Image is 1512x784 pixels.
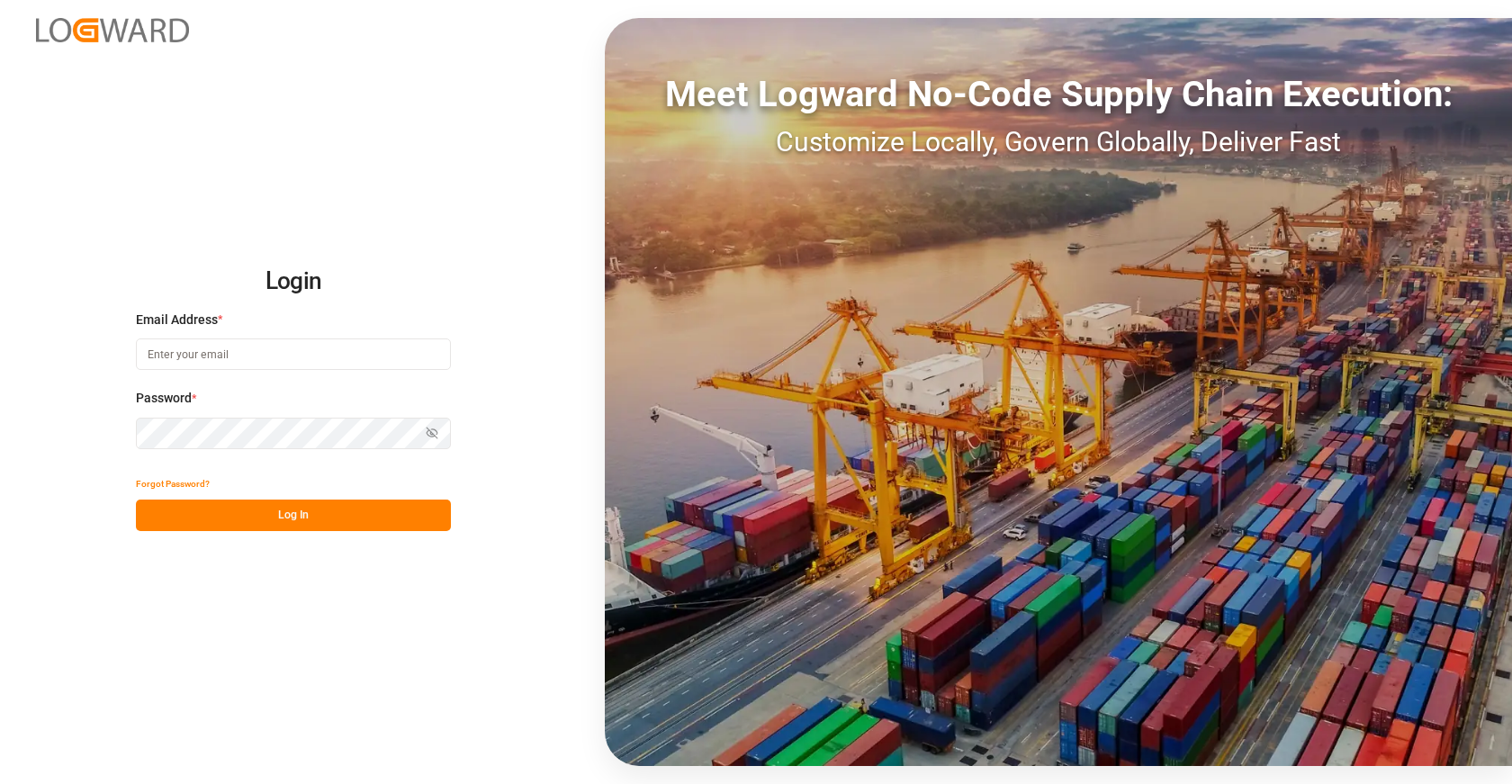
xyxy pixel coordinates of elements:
span: Password [136,389,192,408]
div: Customize Locally, Govern Globally, Deliver Fast [605,122,1512,162]
input: Enter your email [136,338,451,370]
img: Logward_new_orange.png [36,18,189,42]
h2: Login [136,253,451,311]
button: Log In [136,500,451,531]
span: Email Address [136,311,218,329]
button: Forgot Password? [136,468,210,500]
div: Meet Logward No-Code Supply Chain Execution: [605,68,1512,122]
